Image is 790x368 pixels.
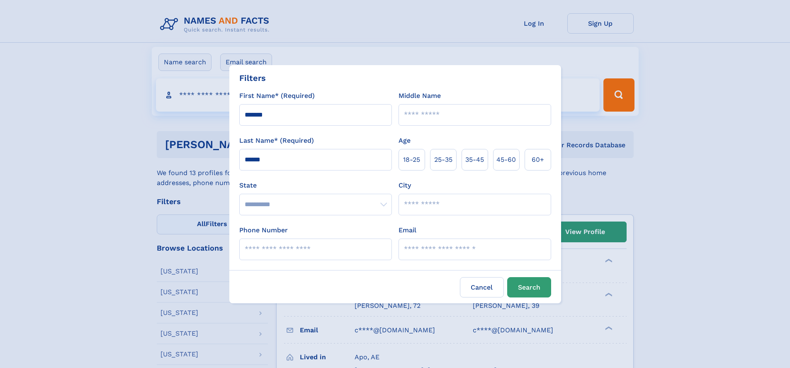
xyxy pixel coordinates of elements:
[532,155,544,165] span: 60+
[239,72,266,84] div: Filters
[434,155,452,165] span: 25‑35
[507,277,551,297] button: Search
[239,180,392,190] label: State
[460,277,504,297] label: Cancel
[465,155,484,165] span: 35‑45
[399,180,411,190] label: City
[399,225,416,235] label: Email
[399,91,441,101] label: Middle Name
[403,155,420,165] span: 18‑25
[496,155,516,165] span: 45‑60
[239,91,315,101] label: First Name* (Required)
[239,136,314,146] label: Last Name* (Required)
[399,136,411,146] label: Age
[239,225,288,235] label: Phone Number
